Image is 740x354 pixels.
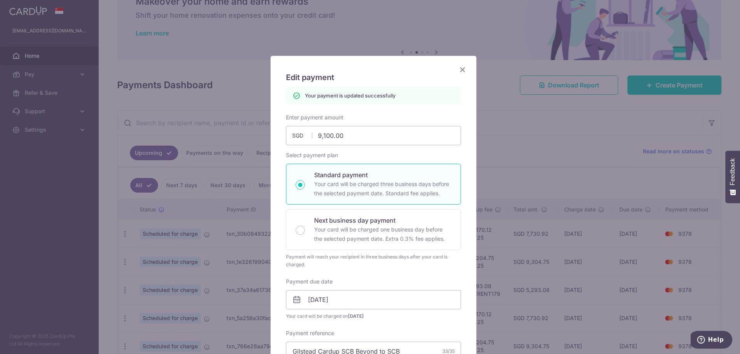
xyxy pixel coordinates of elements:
p: Standard payment [314,170,451,180]
label: Enter payment amount [286,114,343,121]
div: Payment will reach your recipient in three business days after your card is charged. [286,253,461,268]
input: DD / MM / YYYY [286,290,461,309]
button: Feedback - Show survey [725,151,740,203]
label: Select payment plan [286,151,338,159]
button: Close [458,65,467,74]
input: 0.00 [286,126,461,145]
span: [DATE] [348,313,364,319]
label: Payment due date [286,278,333,285]
p: Your card will be charged one business day before the selected payment date. Extra 0.3% fee applies. [314,225,451,243]
span: Your card will be charged on [286,312,461,320]
p: Your payment is updated successfully [305,92,395,99]
label: Payment reference [286,329,334,337]
p: Your card will be charged three business days before the selected payment date. Standard fee appl... [314,180,451,198]
p: Next business day payment [314,216,451,225]
span: SGD [292,132,312,139]
span: Feedback [729,158,736,185]
iframe: Opens a widget where you can find more information [691,331,732,350]
h5: Edit payment [286,71,461,84]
